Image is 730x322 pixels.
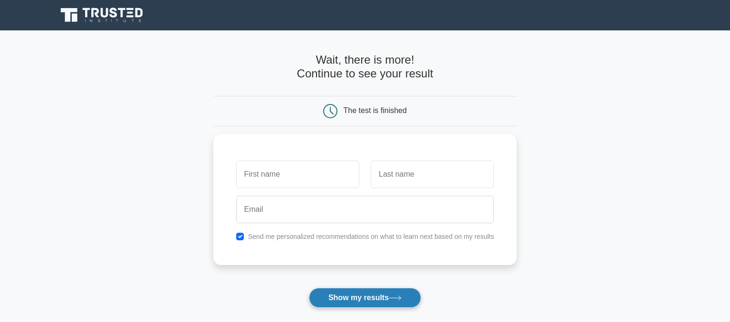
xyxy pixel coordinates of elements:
[344,106,407,114] div: The test is finished
[236,196,494,223] input: Email
[248,233,494,240] label: Send me personalized recommendations on what to learn next based on my results
[213,53,517,81] h4: Wait, there is more! Continue to see your result
[236,161,359,188] input: First name
[371,161,494,188] input: Last name
[309,288,421,308] button: Show my results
